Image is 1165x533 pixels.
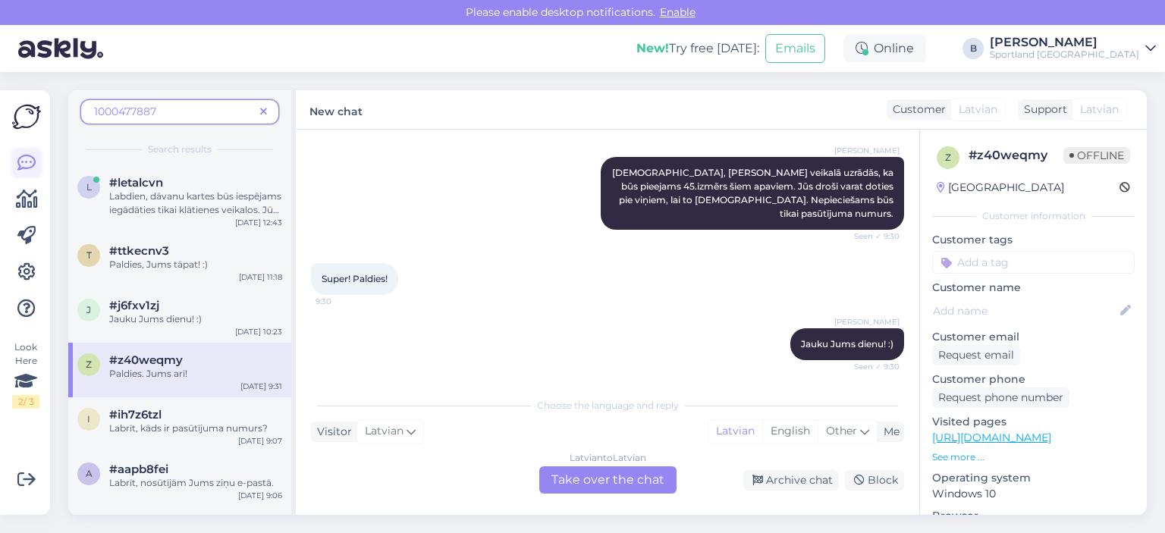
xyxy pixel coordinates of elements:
[86,249,92,261] span: t
[933,303,1117,319] input: Add name
[990,49,1139,61] div: Sportland [GEOGRAPHIC_DATA]
[86,468,93,479] span: a
[636,39,759,58] div: Try free [DATE]:
[843,35,926,62] div: Online
[109,299,159,312] span: #j6fxv1zj
[843,230,900,242] span: Seen ✓ 9:30
[612,167,896,219] span: [DEMOGRAPHIC_DATA], [PERSON_NAME] veikalā uzrādās, ka būs pieejams 45.izmērs šiem apaviem. Jūs dr...
[834,316,900,328] span: [PERSON_NAME]
[932,414,1135,430] p: Visited pages
[148,143,212,156] span: Search results
[309,99,363,120] label: New chat
[1080,102,1119,118] span: Latvian
[109,462,168,476] span: #aapb8fei
[990,36,1156,61] a: [PERSON_NAME]Sportland [GEOGRAPHIC_DATA]
[655,5,700,19] span: Enable
[932,372,1135,387] p: Customer phone
[932,470,1135,486] p: Operating system
[239,271,282,283] div: [DATE] 11:18
[937,180,1064,196] div: [GEOGRAPHIC_DATA]
[969,146,1063,165] div: # z40weqmy
[932,486,1135,502] p: Windows 10
[12,102,41,131] img: Askly Logo
[109,176,163,190] span: #letalcvn
[932,508,1135,524] p: Browser
[959,102,997,118] span: Latvian
[109,408,162,422] span: #ih7z6tzl
[762,420,818,443] div: English
[109,313,202,325] span: Jauku Jums dienu! :)
[316,296,372,307] span: 9:30
[878,424,900,440] div: Me
[743,470,839,491] div: Archive chat
[109,422,268,434] span: Labrīt, kāds ir pasūtījuma numurs?
[109,259,208,270] span: Paldies, Jums tāpat! :)
[86,304,91,315] span: j
[238,490,282,501] div: [DATE] 9:06
[109,353,183,367] span: #z40weqmy
[801,338,893,350] span: Jauku Jums dienu! :)
[322,273,388,284] span: Super! Paldies!
[932,431,1051,444] a: [URL][DOMAIN_NAME]
[932,209,1135,223] div: Customer information
[238,435,282,447] div: [DATE] 9:07
[109,244,169,258] span: #ttkecnv3
[311,399,904,412] div: Choose the language and reply
[109,477,274,488] span: Labrīt, nosūtījām Jums ziņu e-pastā.
[1063,147,1130,164] span: Offline
[932,345,1020,365] div: Request email
[932,387,1069,408] div: Request phone number
[365,423,404,440] span: Latvian
[235,217,282,228] div: [DATE] 12:43
[826,424,857,437] span: Other
[765,34,825,63] button: Emails
[86,359,92,370] span: z
[932,251,1135,274] input: Add a tag
[86,181,92,193] span: l
[12,395,39,409] div: 2 / 3
[240,381,282,392] div: [DATE] 9:31
[887,102,946,118] div: Customer
[845,470,904,491] div: Block
[932,329,1135,345] p: Customer email
[962,38,984,59] div: B
[932,450,1135,464] p: See more ...
[235,326,282,337] div: [DATE] 10:23
[1018,102,1067,118] div: Support
[990,36,1139,49] div: [PERSON_NAME]
[109,368,187,379] span: Paldies. Jums arī!
[932,232,1135,248] p: Customer tags
[570,451,646,465] div: Latvian to Latvian
[94,105,156,118] span: 1000477887
[834,145,900,156] span: [PERSON_NAME]
[708,420,762,443] div: Latvian
[87,413,90,425] span: i
[12,340,39,409] div: Look Here
[311,424,352,440] div: Visitor
[636,41,669,55] b: New!
[843,361,900,372] span: Seen ✓ 9:30
[109,190,281,243] span: Labdien, dāvanu kartes būs iespējams iegādāties tikai klātienes veikalos. Jūs varat pamēģināt šei...
[539,466,677,494] div: Take over the chat
[945,152,951,163] span: z
[932,280,1135,296] p: Customer name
